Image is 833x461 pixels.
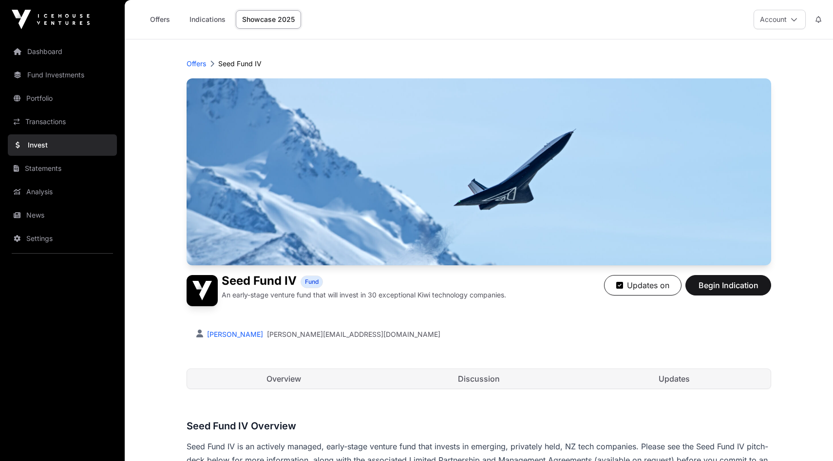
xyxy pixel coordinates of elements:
[685,285,771,295] a: Begin Indication
[187,418,771,434] h3: Seed Fund IV Overview
[8,134,117,156] a: Invest
[8,64,117,86] a: Fund Investments
[698,279,759,291] span: Begin Indication
[140,10,179,29] a: Offers
[187,78,771,265] img: Seed Fund IV
[604,275,682,295] button: Updates on
[8,158,117,179] a: Statements
[8,88,117,109] a: Portfolio
[305,278,319,286] span: Fund
[187,275,218,306] img: Seed Fund IV
[8,204,117,226] a: News
[187,369,771,388] nav: Tabs
[205,330,263,338] a: [PERSON_NAME]
[12,10,90,29] img: Icehouse Ventures Logo
[8,41,117,62] a: Dashboard
[8,228,117,249] a: Settings
[218,59,262,69] p: Seed Fund IV
[577,369,771,388] a: Updates
[222,290,506,300] p: An early-stage venture fund that will invest in 30 exceptional Kiwi technology companies.
[754,10,806,29] button: Account
[222,275,297,288] h1: Seed Fund IV
[8,181,117,203] a: Analysis
[8,111,117,132] a: Transactions
[236,10,301,29] a: Showcase 2025
[382,369,576,388] a: Discussion
[187,59,206,69] a: Offers
[685,275,771,295] button: Begin Indication
[267,330,440,339] a: [PERSON_NAME][EMAIL_ADDRESS][DOMAIN_NAME]
[183,10,232,29] a: Indications
[187,369,380,388] a: Overview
